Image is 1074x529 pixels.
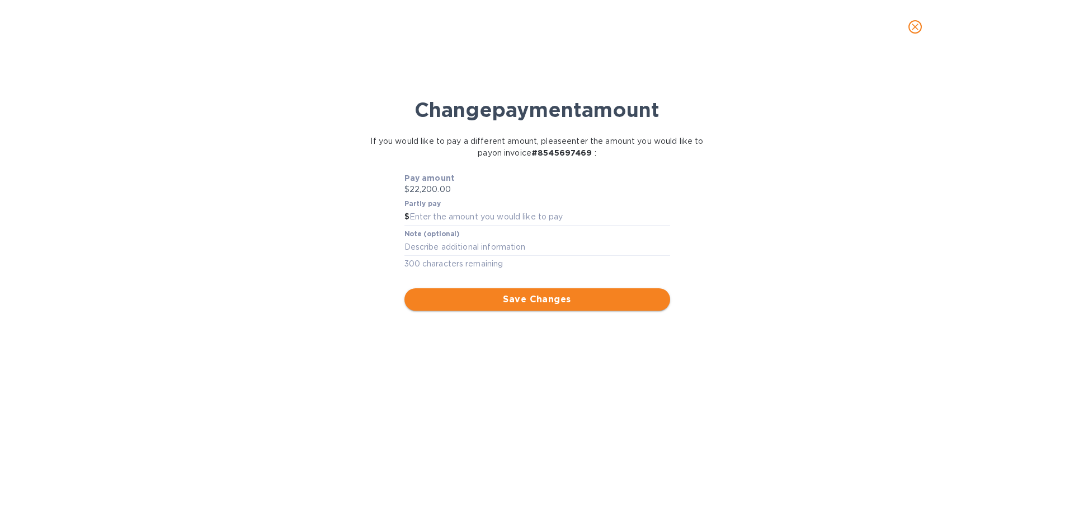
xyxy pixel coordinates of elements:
span: Save Changes [413,293,661,306]
div: $ [404,209,409,226]
input: Enter the amount you would like to pay [409,209,670,226]
button: Save Changes [404,288,670,311]
b: # 8545697469 [531,148,592,157]
p: $22,200.00 [404,184,670,195]
label: Partly pay [404,201,441,208]
b: Change payment amount [414,97,660,122]
b: Pay amount [404,174,455,182]
label: Note (optional) [404,231,459,237]
button: close [902,13,929,40]
p: If you would like to pay a different amount, please enter the amount you would like to pay on inv... [370,135,705,159]
p: 300 characters remaining [404,258,670,270]
iframe: Chat Widget [1018,475,1074,529]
